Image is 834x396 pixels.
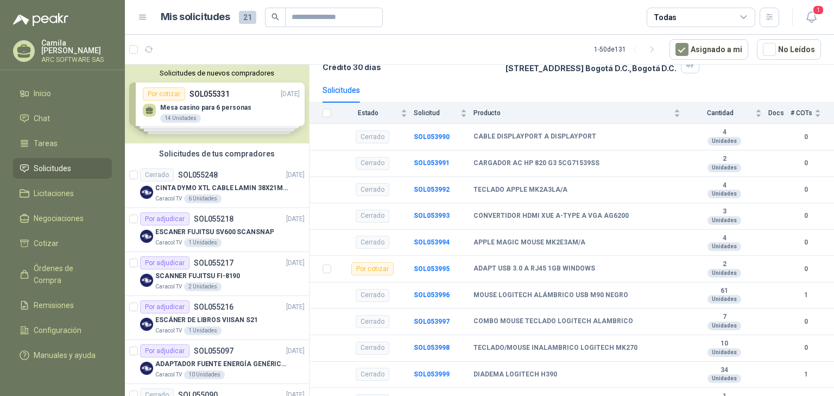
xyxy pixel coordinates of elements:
[155,194,182,203] p: Caracol TV
[338,103,414,124] th: Estado
[687,313,762,322] b: 7
[125,65,309,143] div: Solicitudes de nuevos compradoresPor cotizarSOL055331[DATE] Mesa casino para 6 personas14 Unidade...
[707,348,741,357] div: Unidades
[271,13,279,21] span: search
[140,274,153,287] img: Company Logo
[707,269,741,278] div: Unidades
[140,186,153,199] img: Company Logo
[414,291,450,299] a: SOL053996
[791,109,812,117] span: # COTs
[338,109,399,117] span: Estado
[473,159,599,168] b: CARGADOR AC HP 820 G3 5CG71539SS
[801,8,821,27] button: 1
[41,56,112,63] p: ARC SOFTWARE SAS
[194,215,233,223] p: SOL055218
[414,344,450,351] a: SOL053998
[687,366,762,375] b: 34
[286,170,305,180] p: [DATE]
[791,211,821,221] b: 0
[669,39,748,60] button: Asignado a mi
[286,214,305,224] p: [DATE]
[13,13,68,26] img: Logo peakr
[323,84,360,96] div: Solicitudes
[791,132,821,142] b: 0
[414,103,473,124] th: Solicitud
[140,344,189,357] div: Por adjudicar
[414,318,450,325] a: SOL053997
[791,237,821,248] b: 0
[473,109,672,117] span: Producto
[654,11,677,23] div: Todas
[155,183,290,193] p: CINTA DYMO XTL CABLE LAMIN 38X21MMBLANCO
[687,109,753,117] span: Cantidad
[34,349,96,361] span: Manuales y ayuda
[194,259,233,267] p: SOL055217
[13,320,112,341] a: Configuración
[286,302,305,312] p: [DATE]
[356,210,389,223] div: Cerrado
[506,64,676,73] p: [STREET_ADDRESS] Bogotá D.C. , Bogotá D.C.
[414,238,450,246] a: SOL053994
[155,271,240,281] p: SCANNER FUJITSU FI-8190
[34,87,51,99] span: Inicio
[687,181,762,190] b: 4
[184,194,222,203] div: 6 Unidades
[356,130,389,143] div: Cerrado
[13,258,112,291] a: Órdenes de Compra
[473,186,567,194] b: TECLADO APPLE MK2A3LA/A
[155,370,182,379] p: Caracol TV
[707,242,741,251] div: Unidades
[687,208,762,216] b: 3
[768,103,791,124] th: Docs
[184,326,222,335] div: 1 Unidades
[34,162,71,174] span: Solicitudes
[414,159,450,167] a: SOL053991
[351,262,394,275] div: Por cotizar
[13,158,112,179] a: Solicitudes
[791,343,821,353] b: 0
[414,186,450,193] a: SOL053992
[140,256,189,269] div: Por adjudicar
[323,62,497,72] p: Crédito 30 días
[140,318,153,331] img: Company Logo
[791,185,821,195] b: 0
[473,317,633,326] b: COMBO MOUSE TECLADO LOGITECH ALAMBRICO
[473,370,557,379] b: DIADEMA LOGITECH H390
[13,208,112,229] a: Negociaciones
[34,137,58,149] span: Tareas
[707,190,741,198] div: Unidades
[356,183,389,196] div: Cerrado
[473,291,628,300] b: MOUSE LOGITECH ALÁMBRICO USB M90 NEGRO
[707,295,741,304] div: Unidades
[687,155,762,164] b: 2
[155,227,274,237] p: ESCANER FUJITSU SV600 SCANSNAP
[707,216,741,225] div: Unidades
[791,103,834,124] th: # COTs
[194,347,233,355] p: SOL055097
[34,187,74,199] span: Licitaciones
[473,238,585,247] b: APPLE MAGIC MOUSE MK2E3AM/A
[356,342,389,355] div: Cerrado
[707,322,741,330] div: Unidades
[155,315,258,325] p: ESCÁNER DE LIBROS VIISAN S21
[13,183,112,204] a: Licitaciones
[155,359,290,369] p: ADAPTADOR FUENTE ENERGÍA GENÉRICO 24V 1A
[791,290,821,300] b: 1
[791,317,821,327] b: 0
[34,299,74,311] span: Remisiones
[812,5,824,15] span: 1
[473,133,596,141] b: CABLE DISPLAYPORT A DISPLAYPORT
[140,230,153,243] img: Company Logo
[286,258,305,268] p: [DATE]
[140,362,153,375] img: Company Logo
[161,9,230,25] h1: Mis solicitudes
[414,133,450,141] a: SOL053990
[791,158,821,168] b: 0
[125,296,309,340] a: Por adjudicarSOL055216[DATE] Company LogoESCÁNER DE LIBROS VIISAN S21Caracol TV1 Unidades
[356,236,389,249] div: Cerrado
